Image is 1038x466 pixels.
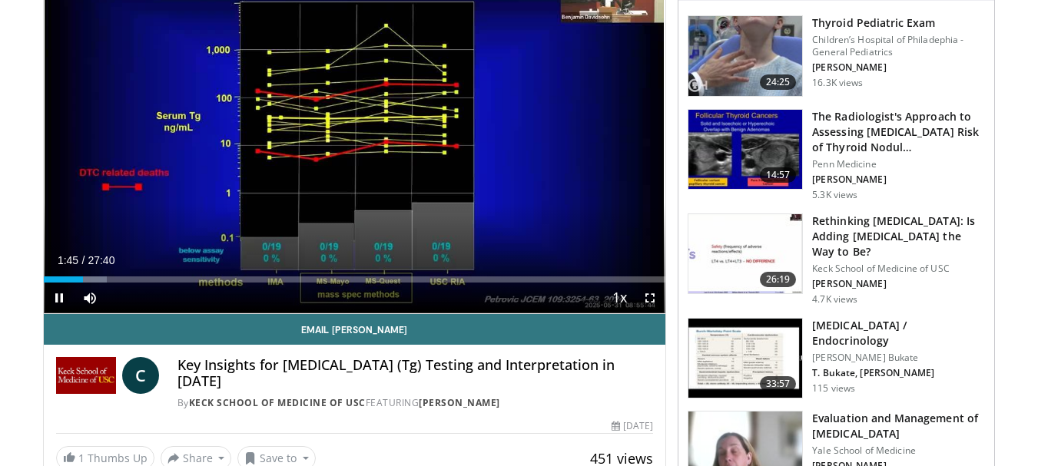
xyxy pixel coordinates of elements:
p: 5.3K views [812,189,857,201]
a: 33:57 [MEDICAL_DATA] / Endocrinology [PERSON_NAME] Bukate T. Bukate, [PERSON_NAME] 115 views [688,318,985,399]
h3: Thyroid Pediatric Exam [812,15,985,31]
h3: Rethinking [MEDICAL_DATA]: Is Adding [MEDICAL_DATA] the Way to Be? [812,213,985,259]
p: T. Bukate, [PERSON_NAME] [812,367,985,379]
p: [PERSON_NAME] [812,61,985,74]
h3: Evaluation and Management of [MEDICAL_DATA] [812,411,985,441]
span: 26:19 [760,272,797,287]
a: Keck School of Medicine of USC [189,396,366,409]
h4: Key Insights for [MEDICAL_DATA] (Tg) Testing and Interpretation in [DATE] [177,357,654,390]
button: Mute [75,283,105,313]
p: Yale School of Medicine [812,445,985,457]
p: Keck School of Medicine of USC [812,263,985,275]
div: By FEATURING [177,396,654,410]
p: [PERSON_NAME] [812,174,985,186]
p: Children’s Hospital of Philadephia - General Pediatrics [812,34,985,58]
h3: [MEDICAL_DATA] / Endocrinology [812,318,985,349]
span: 14:57 [760,167,797,183]
a: C [122,357,159,394]
p: 4.7K views [812,293,857,306]
a: Email [PERSON_NAME] [44,314,666,345]
p: [PERSON_NAME] [812,278,985,290]
h3: The Radiologist's Approach to Assessing [MEDICAL_DATA] Risk of Thyroid Nodul… [812,109,985,155]
a: 14:57 The Radiologist's Approach to Assessing [MEDICAL_DATA] Risk of Thyroid Nodul… Penn Medicine... [688,109,985,201]
button: Playback Rate [604,283,635,313]
p: 115 views [812,382,855,395]
span: 27:40 [88,254,114,266]
div: Progress Bar [44,276,666,283]
img: 64bf5cfb-7b6d-429f-8d89-8118f524719e.150x105_q85_crop-smart_upscale.jpg [688,110,802,190]
button: Fullscreen [635,283,665,313]
p: [PERSON_NAME] Bukate [812,352,985,364]
p: 16.3K views [812,77,863,89]
a: 26:19 Rethinking [MEDICAL_DATA]: Is Adding [MEDICAL_DATA] the Way to Be? Keck School of Medicine ... [688,213,985,306]
button: Pause [44,283,75,313]
span: 1:45 [58,254,78,266]
p: Penn Medicine [812,158,985,170]
span: 24:25 [760,74,797,90]
img: 576742cb-950f-47b1-b49b-8023242b3cfa.150x105_q85_crop-smart_upscale.jpg [688,16,802,96]
span: 33:57 [760,376,797,392]
a: 24:25 Thyroid Pediatric Exam Children’s Hospital of Philadephia - General Pediatrics [PERSON_NAME... [688,15,985,97]
span: 1 [78,451,85,465]
a: [PERSON_NAME] [419,396,500,409]
img: Keck School of Medicine of USC [56,357,116,394]
img: 83a0fbab-8392-4dd6-b490-aa2edb68eb86.150x105_q85_crop-smart_upscale.jpg [688,214,802,294]
div: [DATE] [612,419,653,433]
img: 4d5d0822-7213-4b5b-b836-446ffba942d0.150x105_q85_crop-smart_upscale.jpg [688,319,802,398]
span: / [82,254,85,266]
